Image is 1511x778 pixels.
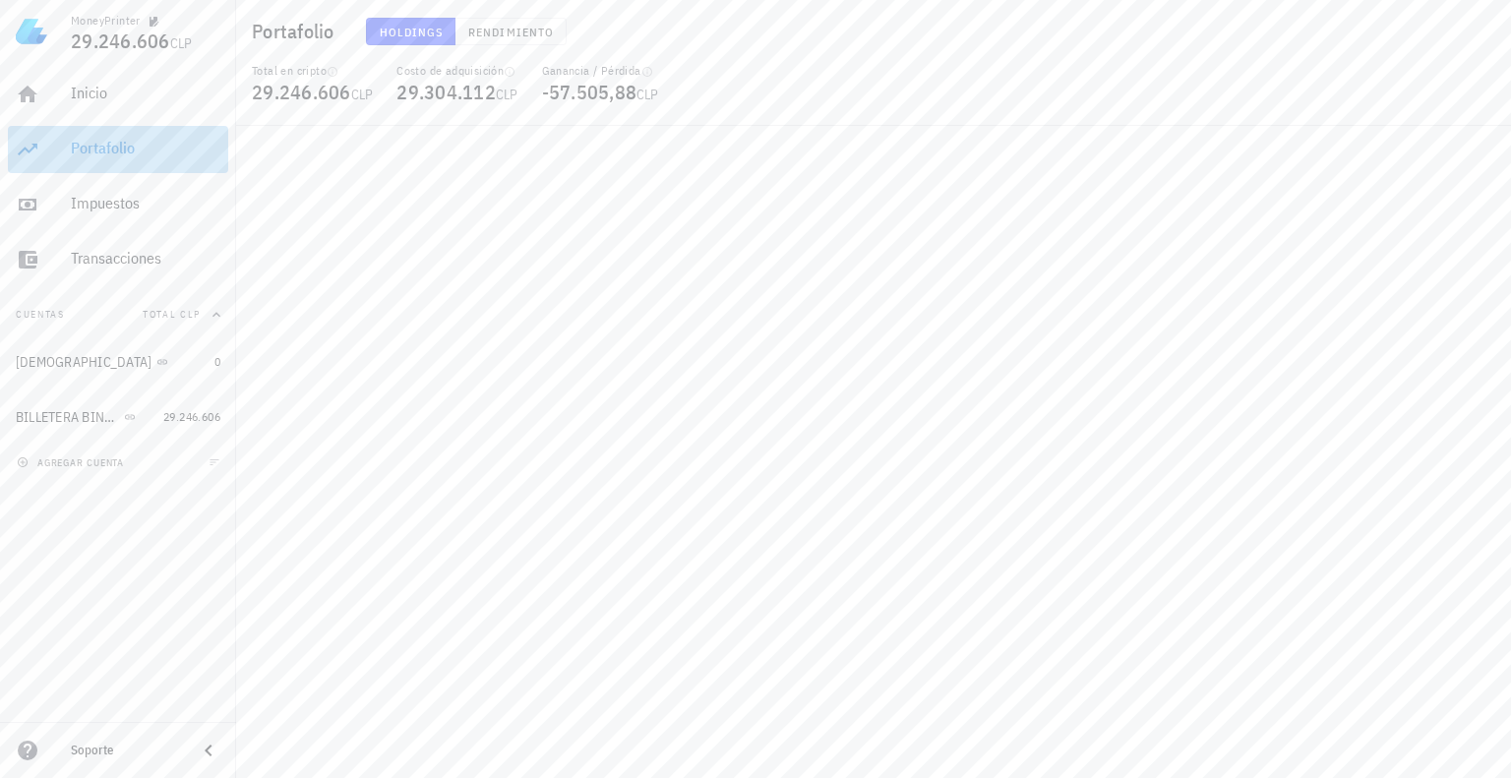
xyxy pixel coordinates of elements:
[455,18,567,45] button: Rendimiento
[71,139,220,157] div: Portafolio
[12,452,133,472] button: agregar cuenta
[542,63,659,79] div: Ganancia / Pérdida
[396,79,496,105] span: 29.304.112
[71,743,181,758] div: Soporte
[8,71,228,118] a: Inicio
[163,409,220,424] span: 29.246.606
[214,354,220,369] span: 0
[16,409,120,426] div: BILLETERA BINANCE
[71,13,141,29] div: MoneyPrinter
[366,18,456,45] button: Holdings
[8,126,228,173] a: Portafolio
[351,86,374,103] span: CLP
[21,456,124,469] span: agregar cuenta
[8,181,228,228] a: Impuestos
[252,16,342,47] h1: Portafolio
[396,63,517,79] div: Costo de adquisición
[8,236,228,283] a: Transacciones
[1468,16,1499,47] div: avatar
[379,25,444,39] span: Holdings
[8,291,228,338] button: CuentasTotal CLP
[16,16,47,47] img: LedgiFi
[252,79,351,105] span: 29.246.606
[542,79,637,105] span: -57.505,88
[143,308,201,321] span: Total CLP
[8,393,228,441] a: BILLETERA BINANCE 29.246.606
[71,249,220,268] div: Transacciones
[252,63,373,79] div: Total en cripto
[636,86,659,103] span: CLP
[16,354,152,371] div: [DEMOGRAPHIC_DATA]
[71,84,220,102] div: Inicio
[71,28,170,54] span: 29.246.606
[467,25,554,39] span: Rendimiento
[496,86,518,103] span: CLP
[170,34,193,52] span: CLP
[8,338,228,386] a: [DEMOGRAPHIC_DATA] 0
[71,194,220,212] div: Impuestos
